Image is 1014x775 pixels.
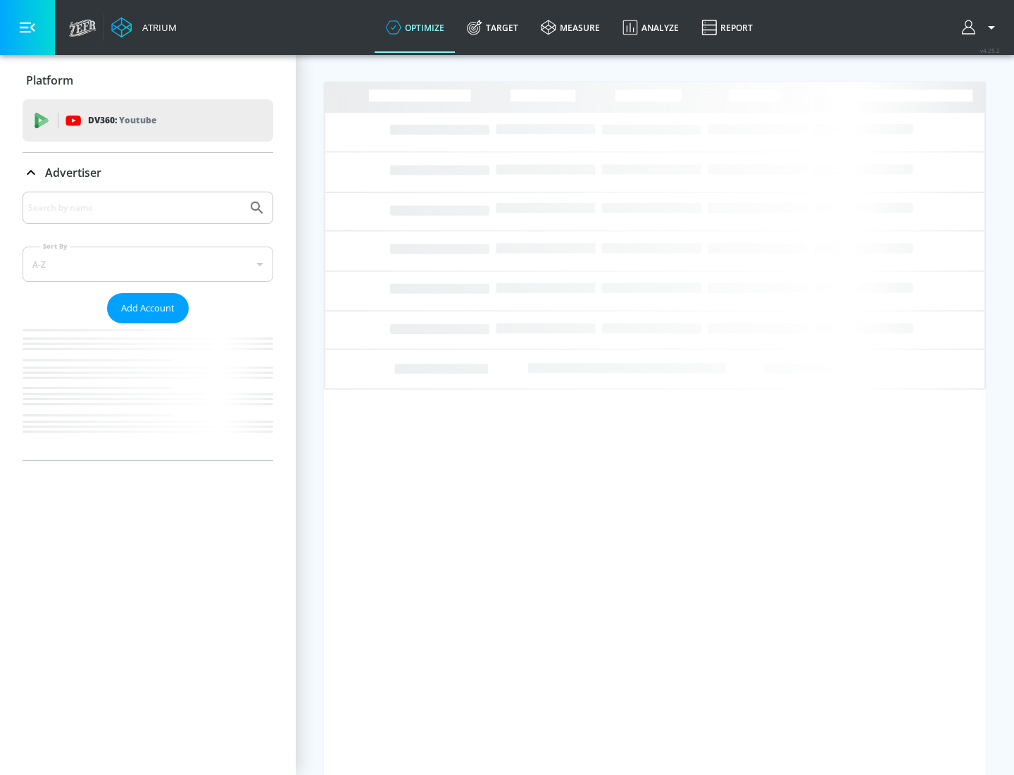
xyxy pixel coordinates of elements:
div: Platform [23,61,273,100]
button: Add Account [107,293,189,323]
p: DV360: [88,113,156,128]
label: Sort By [40,242,70,251]
a: Atrium [111,17,177,38]
div: DV360: Youtube [23,99,273,142]
p: Youtube [119,113,156,128]
a: Analyze [611,2,690,53]
a: Report [690,2,764,53]
input: Search by name [28,199,242,217]
span: v 4.25.2 [980,46,1000,54]
div: Advertiser [23,192,273,460]
p: Advertiser [45,165,101,180]
div: Advertiser [23,153,273,192]
a: measure [530,2,611,53]
div: Atrium [137,21,177,34]
div: A-Z [23,247,273,282]
nav: list of Advertiser [23,323,273,460]
a: Target [456,2,530,53]
a: optimize [375,2,456,53]
span: Add Account [121,300,175,316]
p: Platform [26,73,73,88]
